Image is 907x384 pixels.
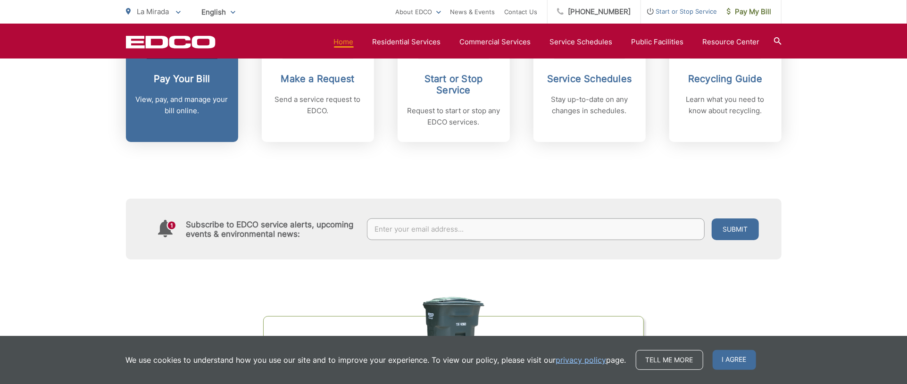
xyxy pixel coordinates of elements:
a: Service Schedules [550,36,613,48]
a: Public Facilities [632,36,684,48]
h2: Pay Your Bill [135,73,229,84]
a: Contact Us [505,6,538,17]
p: Stay up-to-date on any changes in schedules. [543,94,636,117]
button: Submit [712,218,759,240]
a: EDCD logo. Return to the homepage. [126,35,216,49]
h4: Subscribe to EDCO service alerts, upcoming events & environmental news: [186,220,358,239]
a: Residential Services [373,36,441,48]
a: Home [334,36,354,48]
p: Request to start or stop any EDCO services. [407,105,500,128]
p: Learn what you need to know about recycling. [679,94,772,117]
h2: Make a Request [271,73,365,84]
p: View, pay, and manage your bill online. [135,94,229,117]
h2: Recycling Guide [679,73,772,84]
p: Send a service request to EDCO. [271,94,365,117]
a: News & Events [450,6,495,17]
input: Enter your email address... [367,218,705,240]
span: I agree [713,350,756,370]
a: privacy policy [556,354,607,366]
span: English [195,4,242,20]
h2: Service Schedules [543,73,636,84]
p: We use cookies to understand how you use our site and to improve your experience. To view our pol... [126,354,626,366]
span: Pay My Bill [727,6,772,17]
a: Tell me more [636,350,703,370]
a: Commercial Services [460,36,531,48]
a: About EDCO [396,6,441,17]
h2: Start or Stop Service [407,73,500,96]
a: Resource Center [703,36,760,48]
span: La Mirada [137,7,169,16]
